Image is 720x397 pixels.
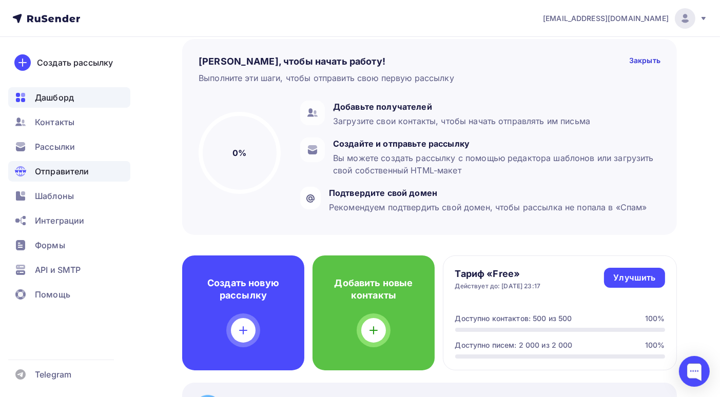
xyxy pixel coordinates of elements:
span: Контакты [35,116,74,128]
span: Интеграции [35,214,84,227]
div: 100% [645,313,665,324]
div: Выполните эти шаги, чтобы отправить свою первую рассылку [199,72,454,84]
span: Дашборд [35,91,74,104]
span: Telegram [35,368,71,381]
div: Создать рассылку [37,56,113,69]
h4: [PERSON_NAME], чтобы начать работу! [199,55,385,68]
span: API и SMTP [35,264,81,276]
span: Помощь [35,288,70,301]
a: [EMAIL_ADDRESS][DOMAIN_NAME] [543,8,708,29]
div: Закрыть [629,55,660,68]
h4: Тариф «Free» [455,268,541,280]
div: Действует до: [DATE] 23:17 [455,282,541,290]
h4: Добавить новые контакты [329,277,418,302]
div: Создайте и отправьте рассылку [333,137,655,150]
a: Контакты [8,112,130,132]
a: Рассылки [8,136,130,157]
div: Доступно контактов: 500 из 500 [455,313,572,324]
span: Формы [35,239,65,251]
a: Формы [8,235,130,255]
div: 100% [645,340,665,350]
span: Отправители [35,165,89,177]
div: Добавьте получателей [333,101,590,113]
span: Шаблоны [35,190,74,202]
div: Подтвердите свой домен [329,187,647,199]
div: Рекомендуем подтвердить свой домен, чтобы рассылка не попала в «Спам» [329,201,647,213]
a: Отправители [8,161,130,182]
div: Доступно писем: 2 000 из 2 000 [455,340,573,350]
a: Шаблоны [8,186,130,206]
span: Рассылки [35,141,75,153]
span: [EMAIL_ADDRESS][DOMAIN_NAME] [543,13,669,24]
a: Дашборд [8,87,130,108]
div: Вы можете создать рассылку с помощью редактора шаблонов или загрузить свой собственный HTML-макет [333,152,655,176]
div: Улучшить [613,272,655,284]
h4: Создать новую рассылку [199,277,288,302]
div: Загрузите свои контакты, чтобы начать отправлять им письма [333,115,590,127]
h5: 0% [232,147,246,159]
